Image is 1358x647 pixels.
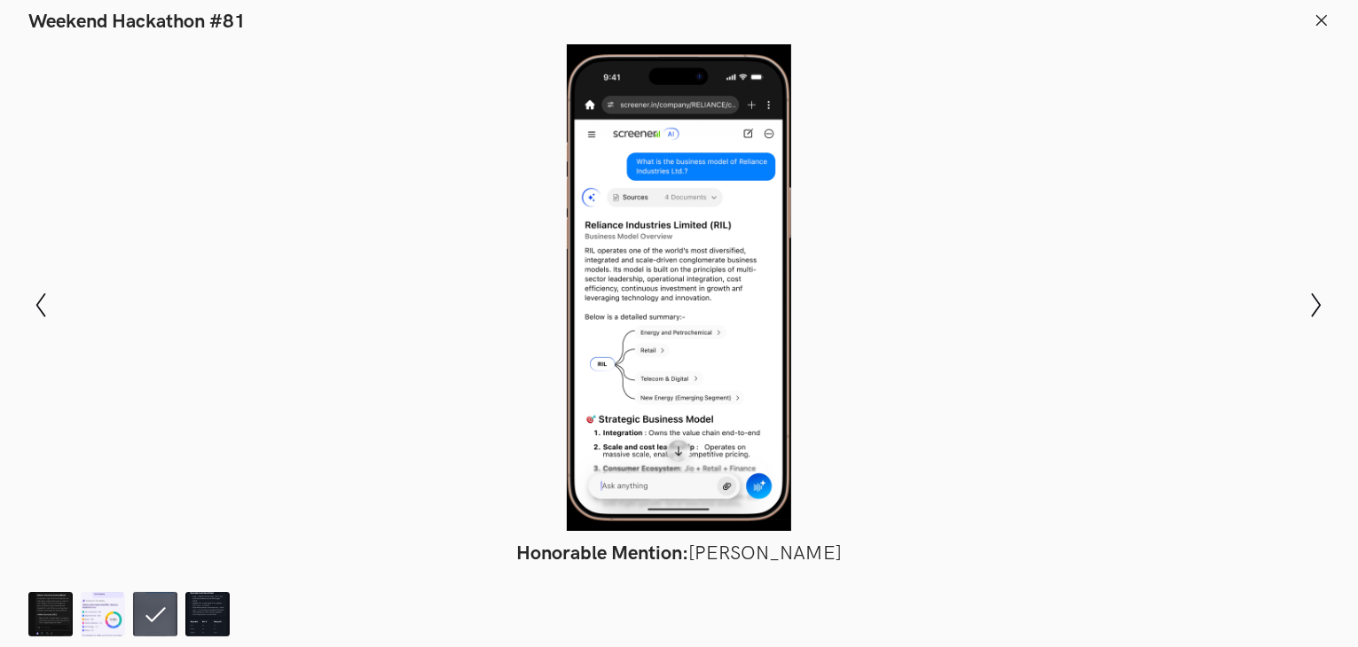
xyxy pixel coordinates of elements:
h1: Weekend Hackathon #81 [28,11,246,34]
figcaption: [PERSON_NAME] [147,542,1212,565]
img: Screener.png [28,592,73,636]
img: Screener_AI.png [185,592,230,636]
strong: Honorable Mention: [516,542,688,565]
img: Screnner_AI.png [81,592,125,636]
